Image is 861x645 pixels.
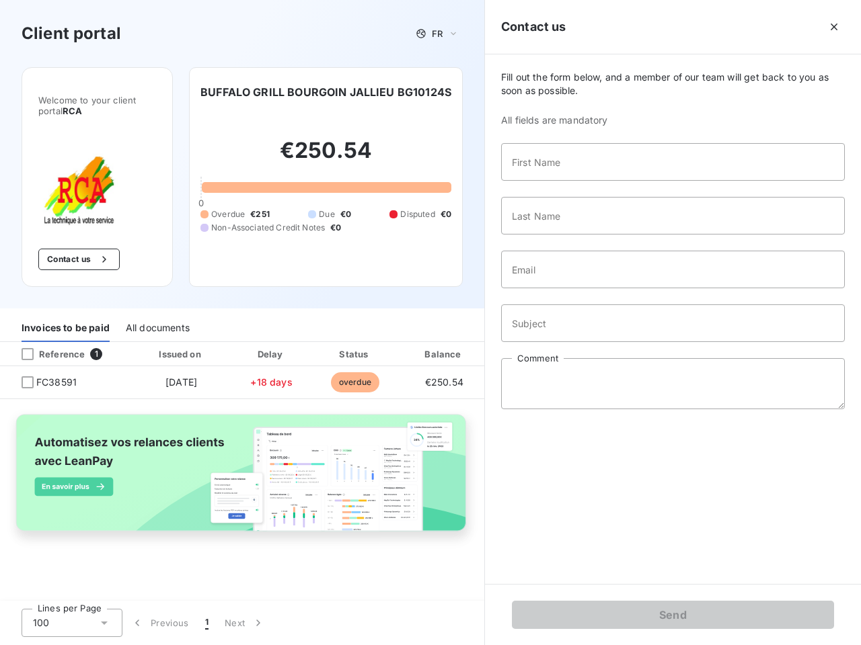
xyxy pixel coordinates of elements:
[5,407,479,551] img: banner
[22,314,110,342] div: Invoices to be paid
[198,198,204,208] span: 0
[400,347,488,361] div: Balance
[501,71,845,97] span: Fill out the form below, and a member of our team will get back to you as soon as possible.
[400,208,435,220] span: Disputed
[501,143,845,181] input: placeholder
[250,208,270,220] span: €251
[331,372,379,392] span: overdue
[197,609,217,637] button: 1
[33,616,49,630] span: 100
[501,17,566,36] h5: Contact us
[501,251,845,288] input: placeholder
[425,376,463,388] span: €250.54
[205,616,209,630] span: 1
[233,347,310,361] div: Delay
[315,347,395,361] div: Status
[126,314,190,342] div: All documents
[512,601,834,629] button: Send
[211,208,245,220] span: Overdue
[135,347,227,361] div: Issued on
[38,95,156,116] span: Welcome to your client portal
[501,114,845,127] span: All fields are mandatory
[217,609,273,637] button: Next
[340,208,351,220] span: €0
[501,197,845,234] input: placeholder
[90,348,102,360] span: 1
[330,222,341,234] span: €0
[11,348,85,360] div: Reference
[36,376,77,389] span: FC38591
[211,222,325,234] span: Non-Associated Credit Notes
[38,148,124,227] img: Company logo
[250,376,292,388] span: +18 days
[22,21,121,46] h3: Client portal
[319,208,334,220] span: Due
[63,105,82,116] span: RCA
[38,249,120,270] button: Contact us
[441,208,451,220] span: €0
[501,304,845,342] input: placeholder
[122,609,197,637] button: Previous
[200,137,451,177] h2: €250.54
[165,376,197,388] span: [DATE]
[432,28,443,39] span: FR
[200,84,451,100] h6: BUFFALO GRILL BOURGOIN JALLIEU BG10124S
